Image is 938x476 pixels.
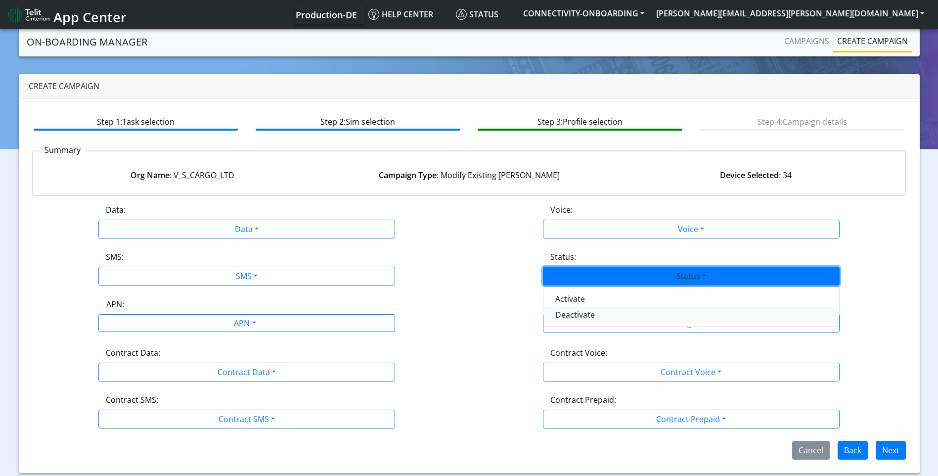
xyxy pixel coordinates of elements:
[98,410,395,428] button: Contract SMS
[39,169,326,181] div: : V_S_CARGO_LTD
[98,267,395,286] button: SMS
[27,32,147,52] a: On-Boarding Manager
[34,112,238,131] btn: Step 1: Task selection
[106,298,124,310] label: APN:
[296,9,357,21] span: Production-DE
[41,144,85,156] p: Summary
[98,220,395,238] button: Data
[88,315,401,334] div: APN
[650,4,930,22] button: [PERSON_NAME][EMAIL_ADDRESS][PERSON_NAME][DOMAIN_NAME]
[326,169,613,181] div: : Modify Existing [PERSON_NAME]
[780,31,833,51] a: Campaigns
[379,170,437,181] strong: Campaign Type
[792,441,830,460] button: Cancel
[106,347,160,359] label: Contract Data:
[833,31,912,51] a: Create campaign
[543,267,840,286] button: Status
[543,410,840,428] button: Contract Prepaid
[550,204,573,216] label: Voice:
[550,251,576,263] label: Status:
[19,74,920,98] div: Create campaign
[53,8,127,26] span: App Center
[612,169,899,181] div: : 34
[106,251,124,263] label: SMS:
[106,394,158,406] label: Contract SMS:
[8,4,125,25] a: App Center
[517,4,650,22] button: CONNECTIVITY-ONBOARDING
[368,9,433,20] span: Help center
[838,441,868,460] button: Back
[452,4,517,24] a: Status
[456,9,467,20] img: status.svg
[256,112,460,131] btn: Step 2: Sim selection
[700,112,904,131] btn: Step 4: Campaign details
[456,9,498,20] span: Status
[550,347,607,359] label: Contract Voice:
[131,170,170,181] strong: Org Name
[478,112,682,131] btn: Step 3: Profile selection
[106,204,126,216] label: Data:
[98,363,395,381] button: Contract Data
[368,9,379,20] img: knowledge.svg
[364,4,452,24] a: Help center
[543,286,840,327] div: Data
[543,307,839,323] button: Deactivate
[720,170,779,181] strong: Device Selected
[543,291,839,307] button: Activate
[8,7,49,23] img: logo-telit-cinterion-gw-new.png
[876,441,906,460] button: Next
[295,4,357,24] a: Your current platform instance
[543,363,840,381] button: Contract Voice
[543,220,840,238] button: Voice
[550,394,616,406] label: Contract Prepaid:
